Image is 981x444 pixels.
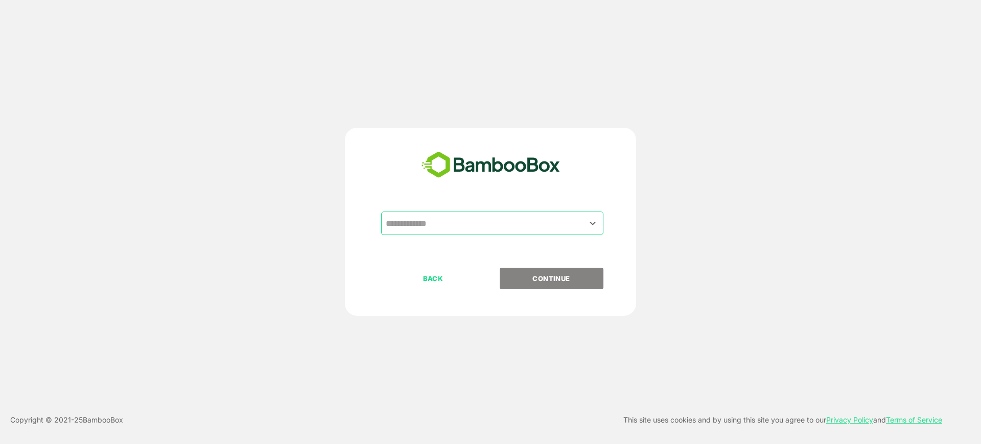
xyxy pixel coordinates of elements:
button: CONTINUE [500,268,603,289]
button: BACK [381,268,485,289]
a: Privacy Policy [826,415,873,424]
p: BACK [382,273,484,284]
p: Copyright © 2021- 25 BambooBox [10,414,123,426]
a: Terms of Service [886,415,942,424]
p: This site uses cookies and by using this site you agree to our and [623,414,942,426]
p: CONTINUE [500,273,602,284]
button: Open [586,216,600,230]
img: bamboobox [416,148,566,182]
